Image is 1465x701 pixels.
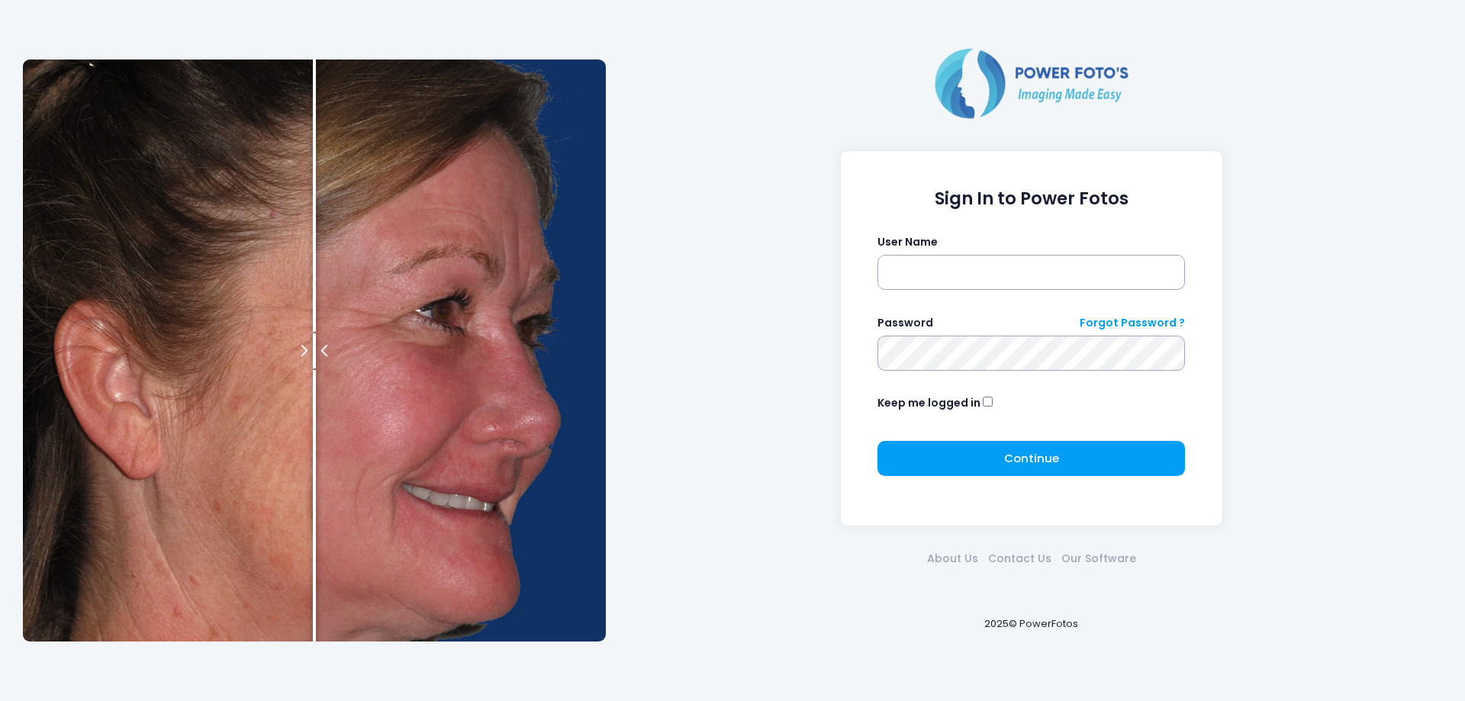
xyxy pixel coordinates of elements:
[877,395,980,411] label: Keep me logged in
[877,188,1185,209] h1: Sign In to Power Fotos
[620,591,1442,656] div: 2025© PowerFotos
[877,441,1185,476] button: Continue
[877,315,933,331] label: Password
[1056,551,1141,567] a: Our Software
[1004,450,1059,466] span: Continue
[929,45,1135,121] img: Logo
[983,551,1056,567] a: Contact Us
[877,234,938,250] label: User Name
[922,551,983,567] a: About Us
[1080,315,1185,331] a: Forgot Password ?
